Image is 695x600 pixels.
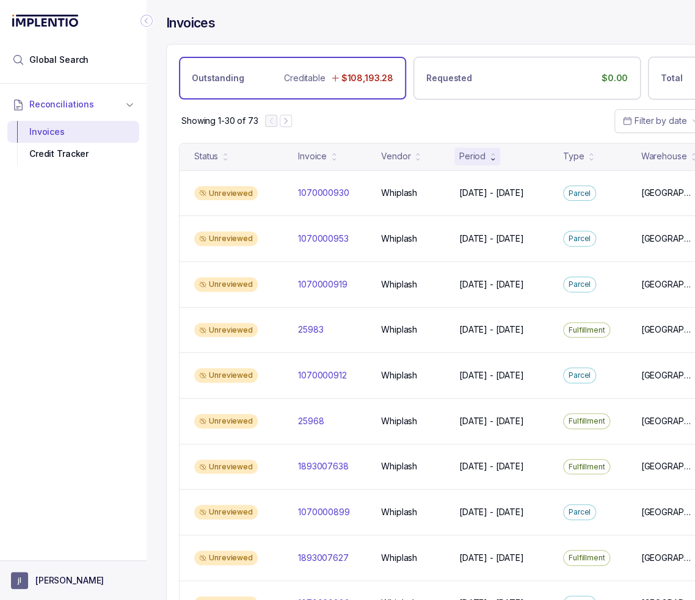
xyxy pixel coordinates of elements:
[381,506,417,518] p: Whiplash
[426,72,472,84] p: Requested
[641,233,694,245] p: [GEOGRAPHIC_DATA]
[569,552,605,564] p: Fulfillment
[641,506,694,518] p: [GEOGRAPHIC_DATA]
[381,150,410,162] div: Vendor
[192,72,244,84] p: Outstanding
[11,572,136,589] button: User initials[PERSON_NAME]
[381,460,417,472] p: Whiplash
[381,233,417,245] p: Whiplash
[569,187,591,200] p: Parcel
[635,115,686,126] span: Filter by date
[17,121,129,143] div: Invoices
[459,552,524,564] p: [DATE] - [DATE]
[641,323,694,336] p: [GEOGRAPHIC_DATA]
[181,115,258,127] p: Showing 1-30 of 73
[641,369,694,381] p: [GEOGRAPHIC_DATA]
[194,186,258,201] div: Unreviewed
[459,460,524,472] p: [DATE] - [DATE]
[194,414,258,428] div: Unreviewed
[661,72,682,84] p: Total
[569,233,591,245] p: Parcel
[194,323,258,338] div: Unreviewed
[284,72,326,84] p: Creditable
[563,150,584,162] div: Type
[459,369,524,381] p: [DATE] - [DATE]
[29,54,89,66] span: Global Search
[341,72,393,84] p: $108,193.28
[194,368,258,383] div: Unreviewed
[381,415,417,427] p: Whiplash
[569,324,605,336] p: Fulfillment
[194,277,258,292] div: Unreviewed
[17,143,129,165] div: Credit Tracker
[298,187,349,199] p: 1070000930
[459,415,524,427] p: [DATE] - [DATE]
[641,460,694,472] p: [GEOGRAPHIC_DATA]
[459,187,524,199] p: [DATE] - [DATE]
[381,369,417,381] p: Whiplash
[569,369,591,381] p: Parcel
[280,115,292,127] button: Next Page
[298,233,349,245] p: 1070000953
[569,278,591,291] p: Parcel
[569,506,591,518] p: Parcel
[641,278,694,291] p: [GEOGRAPHIC_DATA]
[298,323,323,336] p: 25983
[459,506,524,518] p: [DATE] - [DATE]
[641,187,694,199] p: [GEOGRAPHIC_DATA]
[298,460,349,472] p: 1893007638
[381,187,417,199] p: Whiplash
[459,233,524,245] p: [DATE] - [DATE]
[194,460,258,474] div: Unreviewed
[194,551,258,565] div: Unreviewed
[641,552,694,564] p: [GEOGRAPHIC_DATA]
[298,150,327,162] div: Invoice
[194,150,218,162] div: Status
[298,369,347,381] p: 1070000912
[622,115,686,127] search: Date Range Picker
[298,506,350,518] p: 1070000899
[641,415,694,427] p: [GEOGRAPHIC_DATA]
[181,115,258,127] div: Remaining page entries
[602,72,628,84] p: $0.00
[298,552,349,564] p: 1893007627
[11,572,28,589] span: User initials
[29,98,94,110] span: Reconciliations
[194,231,258,246] div: Unreviewed
[641,150,686,162] div: Warehouse
[569,461,605,473] p: Fulfillment
[569,415,605,427] p: Fulfillment
[381,552,417,564] p: Whiplash
[35,574,104,587] p: [PERSON_NAME]
[7,118,139,168] div: Reconciliations
[298,415,324,427] p: 25968
[298,278,347,291] p: 1070000919
[7,91,139,118] button: Reconciliations
[459,323,524,336] p: [DATE] - [DATE]
[381,323,417,336] p: Whiplash
[139,13,154,28] div: Collapse Icon
[459,150,486,162] div: Period
[381,278,417,291] p: Whiplash
[166,15,215,32] h4: Invoices
[459,278,524,291] p: [DATE] - [DATE]
[194,505,258,519] div: Unreviewed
